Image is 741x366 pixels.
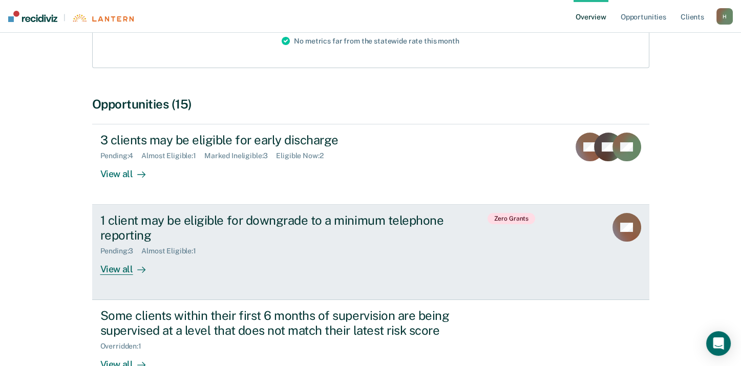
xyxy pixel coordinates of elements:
[141,152,204,160] div: Almost Eligible : 1
[716,8,733,25] button: H
[204,152,276,160] div: Marked Ineligible : 3
[8,11,134,22] a: |
[92,97,649,112] div: Opportunities (15)
[276,152,331,160] div: Eligible Now : 2
[100,308,460,338] div: Some clients within their first 6 months of supervision are being supervised at a level that does...
[92,124,649,205] a: 3 clients may be eligible for early dischargePending:4Almost Eligible:1Marked Ineligible:3Eligibl...
[100,152,142,160] div: Pending : 4
[100,342,150,351] div: Overridden : 1
[100,247,142,255] div: Pending : 3
[100,255,158,275] div: View all
[57,13,72,22] span: |
[273,14,467,68] div: No metrics far from the statewide rate this month
[92,205,649,300] a: 1 client may be eligible for downgrade to a minimum telephone reportingPending:3Almost Eligible:1...
[706,331,731,356] div: Open Intercom Messenger
[141,247,204,255] div: Almost Eligible : 1
[100,160,158,180] div: View all
[488,213,536,224] span: Zero Grants
[8,11,57,22] img: Recidiviz
[100,133,460,147] div: 3 clients may be eligible for early discharge
[100,213,460,243] div: 1 client may be eligible for downgrade to a minimum telephone reporting
[72,14,134,22] img: Lantern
